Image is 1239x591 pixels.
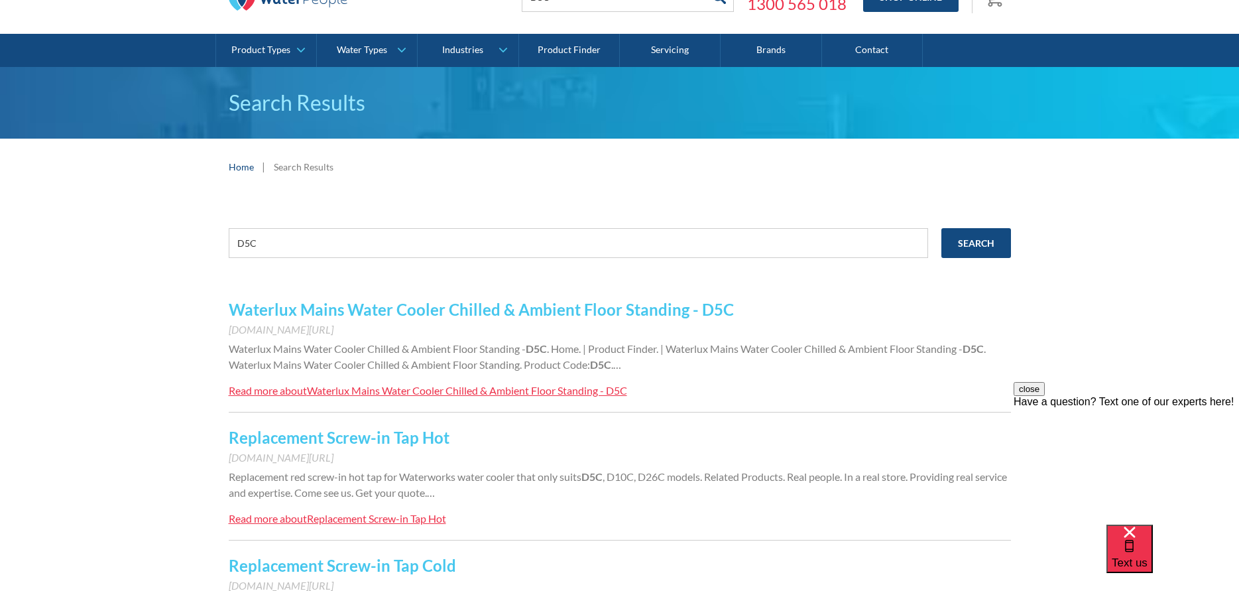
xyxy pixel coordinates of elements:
[590,358,611,371] strong: D5C
[229,342,526,355] span: Waterlux Mains Water Cooler Chilled & Ambient Floor Standing -
[1106,525,1239,591] iframe: podium webchat widget bubble
[337,44,387,56] div: Water Types
[261,159,267,174] div: |
[317,34,417,67] a: Water Types
[581,470,603,483] strong: D5C
[620,34,721,67] a: Servicing
[229,511,446,527] a: Read more aboutReplacement Screw-in Tap Hot
[427,486,435,499] span: …
[721,34,821,67] a: Brands
[229,450,1011,466] div: [DOMAIN_NAME][URL]
[274,160,333,174] div: Search Results
[229,322,1011,338] div: [DOMAIN_NAME][URL]
[526,342,547,355] strong: D5C
[229,87,1011,119] h1: Search Results
[231,44,290,56] div: Product Types
[613,358,621,371] span: …
[229,160,254,174] a: Home
[229,300,734,319] a: Waterlux Mains Water Cooler Chilled & Ambient Floor Standing - D5C
[229,384,307,397] div: Read more about
[229,512,307,525] div: Read more about
[963,342,984,355] strong: D5C
[229,470,581,483] span: Replacement red screw-in hot tap for Waterworks water cooler that only suits
[229,470,1007,499] span: , D10C, D26C models. Related Products. Real people. In a real store. Providing real service and e...
[229,428,449,447] a: Replacement Screw-in Tap Hot
[611,358,613,371] span: .
[941,228,1011,258] input: Search
[442,44,483,56] div: Industries
[418,34,518,67] a: Industries
[216,34,316,67] a: Product Types
[229,228,928,258] input: e.g. chilled water cooler
[547,342,963,355] span: . Home. | Product Finder. | Waterlux Mains Water Cooler Chilled & Ambient Floor Standing -
[229,383,627,399] a: Read more aboutWaterlux Mains Water Cooler Chilled & Ambient Floor Standing - D5C
[307,384,627,397] div: Waterlux Mains Water Cooler Chilled & Ambient Floor Standing - D5C
[307,512,446,525] div: Replacement Screw-in Tap Hot
[1014,382,1239,541] iframe: podium webchat widget prompt
[229,342,986,371] span: . Waterlux Mains Water Cooler Chilled & Ambient Floor Standing. Product Code:
[519,34,620,67] a: Product Finder
[822,34,923,67] a: Contact
[229,556,456,575] a: Replacement Screw-in Tap Cold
